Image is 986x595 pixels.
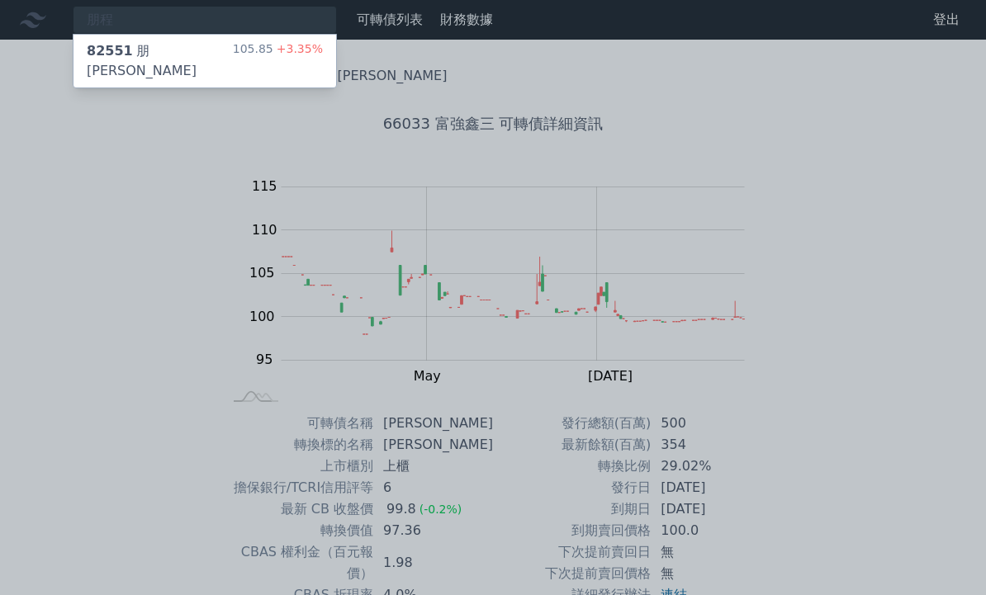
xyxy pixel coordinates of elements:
a: 82551朋[PERSON_NAME] 105.85+3.35% [73,35,336,87]
span: 82551 [87,43,133,59]
div: 朋[PERSON_NAME] [87,41,233,81]
div: 聊天小工具 [903,516,986,595]
div: 105.85 [233,41,323,81]
span: +3.35% [273,42,323,55]
iframe: Chat Widget [903,516,986,595]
